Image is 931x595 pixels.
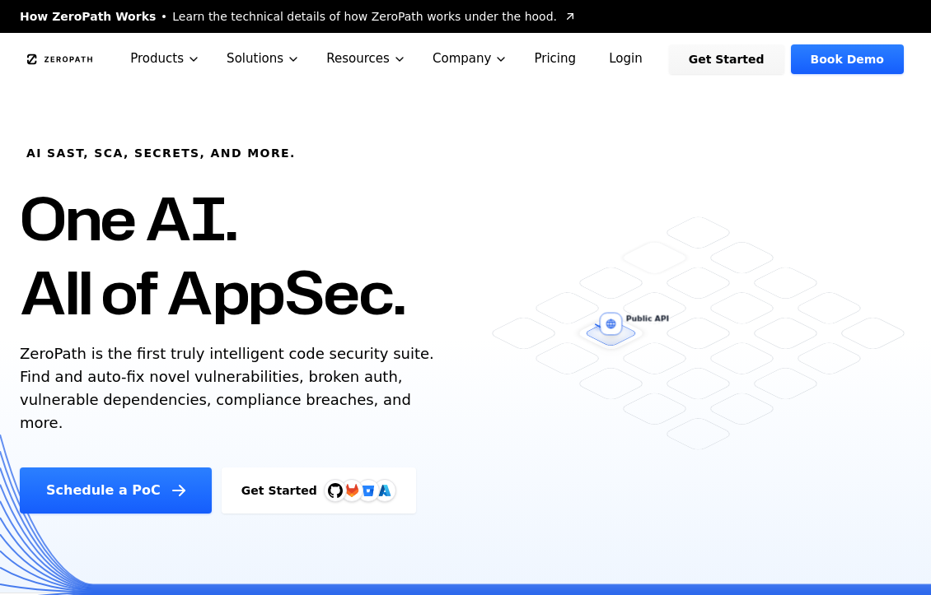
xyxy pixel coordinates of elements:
[20,181,405,329] h1: One AI. All of AppSec.
[589,44,662,74] a: Login
[20,8,156,25] span: How ZeroPath Works
[335,474,368,507] img: GitLab
[521,33,589,85] a: Pricing
[20,342,442,435] p: ZeroPath is the first truly intelligent code security suite. Find and auto-fix novel vulnerabilit...
[313,33,419,85] button: Resources
[359,481,377,500] svg: Bitbucket
[20,467,212,514] a: Schedule a PoC
[20,8,577,25] a: How ZeroPath WorksLearn the technical details of how ZeroPath works under the hood.
[419,33,522,85] button: Company
[328,483,343,498] img: GitHub
[26,145,296,161] h6: AI SAST, SCA, Secrets, and more.
[669,44,784,74] a: Get Started
[117,33,213,85] button: Products
[222,467,416,514] a: Get StartedGitHubGitLabAzure
[378,484,391,497] img: Azure
[172,8,557,25] span: Learn the technical details of how ZeroPath works under the hood.
[213,33,313,85] button: Solutions
[791,44,904,74] a: Book Demo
